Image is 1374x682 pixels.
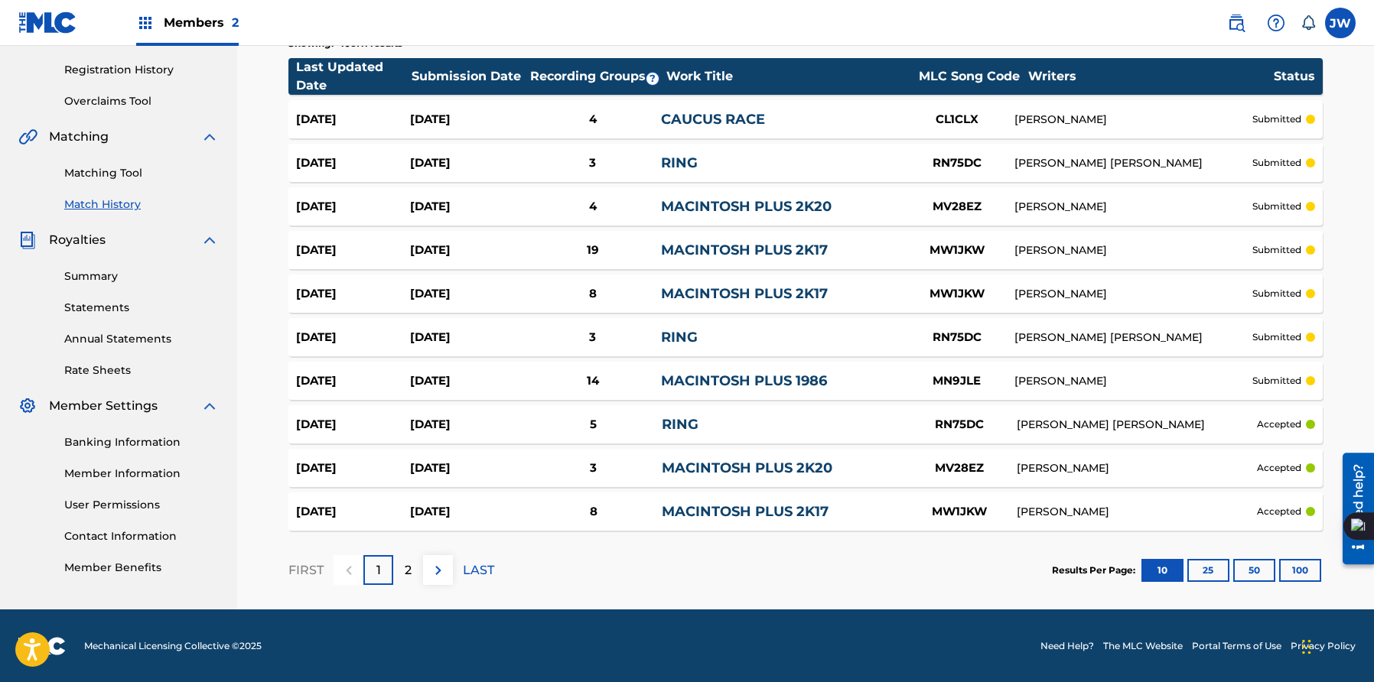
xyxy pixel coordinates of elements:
[646,73,659,85] span: ?
[1014,112,1252,128] div: [PERSON_NAME]
[1252,200,1301,213] p: submitted
[1252,156,1301,170] p: submitted
[64,434,219,450] a: Banking Information
[900,154,1014,172] div: RN75DC
[900,285,1014,303] div: MW1JKW
[524,154,661,172] div: 3
[49,397,158,415] span: Member Settings
[1252,330,1301,344] p: submitted
[376,561,381,580] p: 1
[410,460,524,477] div: [DATE]
[525,503,662,521] div: 8
[1014,242,1252,258] div: [PERSON_NAME]
[1252,243,1301,257] p: submitted
[666,67,911,86] div: Work Title
[64,268,219,284] a: Summary
[64,196,219,213] a: Match History
[1261,8,1291,38] div: Help
[661,111,765,128] a: CAUCUS RACE
[1103,639,1183,653] a: The MLC Website
[232,15,239,30] span: 2
[463,561,494,580] p: LAST
[524,285,661,303] div: 8
[200,231,219,249] img: expand
[410,329,524,346] div: [DATE]
[405,561,412,580] p: 2
[1017,460,1257,476] div: [PERSON_NAME]
[1014,286,1252,302] div: [PERSON_NAME]
[900,372,1014,390] div: MN9JLE
[1014,330,1252,346] div: [PERSON_NAME] [PERSON_NAME]
[1187,559,1229,582] button: 25
[900,198,1014,216] div: MV28EZ
[524,329,661,346] div: 3
[661,198,832,215] a: MACINTOSH PLUS 2K20
[661,285,828,302] a: MACINTOSH PLUS 2K17
[1325,8,1356,38] div: User Menu
[900,111,1014,128] div: CL1CLX
[1221,8,1252,38] a: Public Search
[49,128,109,146] span: Matching
[902,460,1017,477] div: MV28EZ
[902,503,1017,521] div: MW1JKW
[1252,374,1301,388] p: submitted
[296,111,410,128] div: [DATE]
[661,329,698,346] a: RING
[64,165,219,181] a: Matching Tool
[525,416,662,434] div: 5
[1302,624,1311,670] div: Drag
[662,460,832,476] a: MACINTOSH PLUS 2K20
[1297,609,1374,682] iframe: Chat Widget
[64,331,219,347] a: Annual Statements
[1052,563,1139,577] p: Results Per Page:
[524,372,661,390] div: 14
[64,497,219,513] a: User Permissions
[296,372,410,390] div: [DATE]
[18,397,37,415] img: Member Settings
[1252,112,1301,126] p: submitted
[1274,67,1315,86] div: Status
[410,111,524,128] div: [DATE]
[410,372,524,390] div: [DATE]
[1141,559,1184,582] button: 10
[296,58,411,95] div: Last Updated Date
[1257,461,1301,475] p: accepted
[525,460,662,477] div: 3
[410,154,524,172] div: [DATE]
[200,128,219,146] img: expand
[84,639,262,653] span: Mechanical Licensing Collective © 2025
[1227,14,1245,32] img: search
[429,561,448,580] img: right
[64,560,219,576] a: Member Benefits
[18,231,37,249] img: Royalties
[412,67,526,86] div: Submission Date
[410,242,524,259] div: [DATE]
[64,62,219,78] a: Registration History
[410,503,524,521] div: [DATE]
[1233,559,1275,582] button: 50
[1291,639,1356,653] a: Privacy Policy
[296,154,410,172] div: [DATE]
[64,93,219,109] a: Overclaims Tool
[900,329,1014,346] div: RN75DC
[900,242,1014,259] div: MW1JKW
[662,503,829,520] a: MACINTOSH PLUS 2K17
[296,329,410,346] div: [DATE]
[296,285,410,303] div: [DATE]
[200,397,219,415] img: expand
[64,300,219,316] a: Statements
[1014,155,1252,171] div: [PERSON_NAME] [PERSON_NAME]
[662,416,698,433] a: RING
[64,528,219,544] a: Contact Information
[1267,14,1285,32] img: help
[912,67,1027,86] div: MLC Song Code
[1040,639,1094,653] a: Need Help?
[1028,67,1273,86] div: Writers
[18,637,66,655] img: logo
[1017,504,1257,520] div: [PERSON_NAME]
[1257,505,1301,518] p: accepted
[1279,559,1321,582] button: 100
